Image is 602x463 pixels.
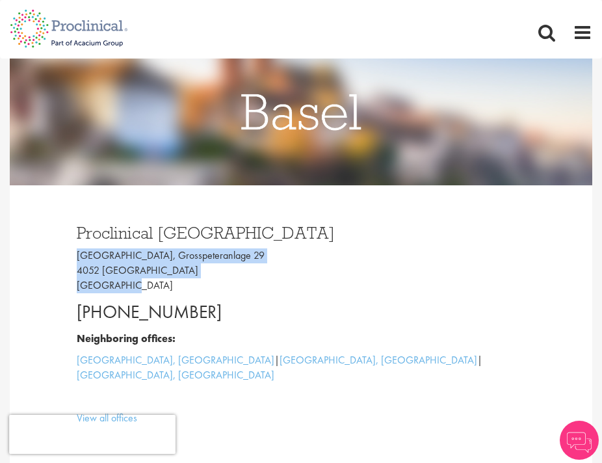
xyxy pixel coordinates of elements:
p: [PHONE_NUMBER] [77,299,525,325]
b: Neighboring offices: [77,332,176,345]
a: View all offices [77,411,137,425]
a: [GEOGRAPHIC_DATA], [GEOGRAPHIC_DATA] [280,353,477,367]
a: [GEOGRAPHIC_DATA], [GEOGRAPHIC_DATA] [77,368,274,382]
h3: Proclinical [GEOGRAPHIC_DATA] [77,224,525,241]
iframe: reCAPTCHA [9,415,176,454]
img: Chatbot [560,421,599,460]
a: [GEOGRAPHIC_DATA], [GEOGRAPHIC_DATA] [77,353,274,367]
p: | | [77,353,525,383]
p: [GEOGRAPHIC_DATA], Grosspeteranlage 29 4052 [GEOGRAPHIC_DATA] [GEOGRAPHIC_DATA] [77,248,525,293]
